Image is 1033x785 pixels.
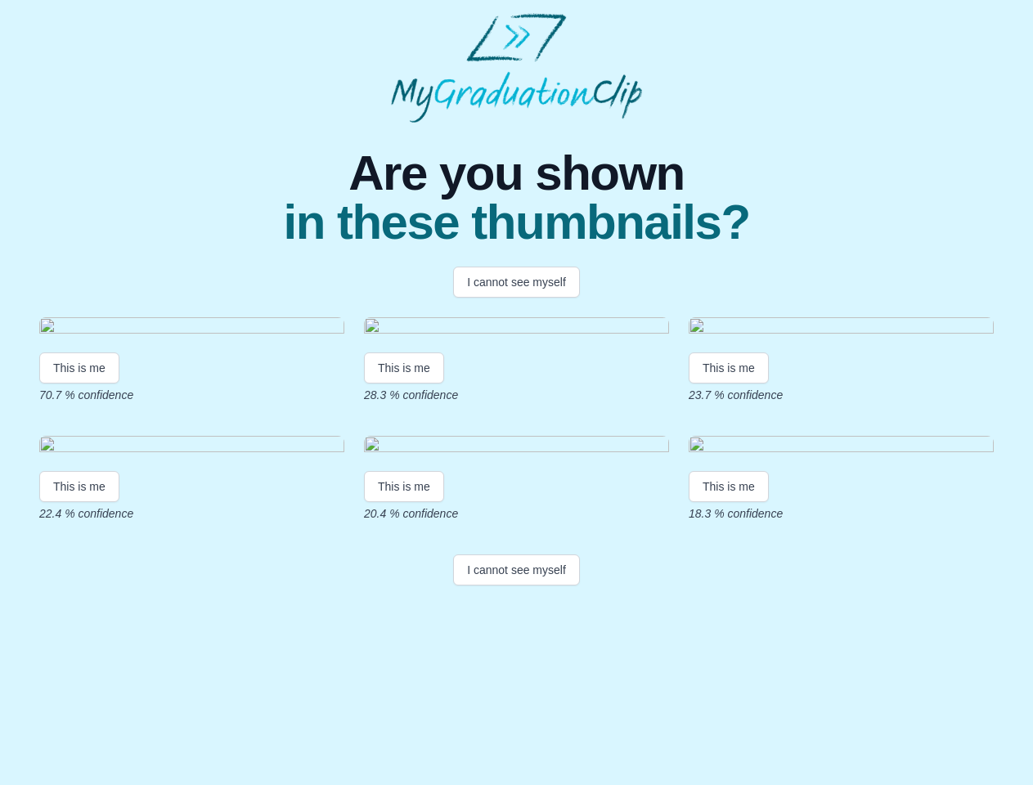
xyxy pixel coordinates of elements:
button: This is me [39,471,119,502]
button: This is me [689,352,769,384]
button: I cannot see myself [453,267,580,298]
span: Are you shown [283,149,749,198]
img: cf7ee738c9213453112e618af61181362d328122.gif [364,436,669,458]
p: 28.3 % confidence [364,387,669,403]
p: 22.4 % confidence [39,505,344,522]
img: MyGraduationClip [391,13,643,123]
button: This is me [39,352,119,384]
p: 70.7 % confidence [39,387,344,403]
button: I cannot see myself [453,554,580,585]
button: This is me [364,352,444,384]
img: bbf1ebf10da8d2d3a328f205213b7a008a8bd690.gif [39,436,344,458]
span: in these thumbnails? [283,198,749,247]
img: 72b29e294671ec96d8a08c6d2ac139f2a7a0a444.gif [39,317,344,339]
p: 20.4 % confidence [364,505,669,522]
img: 15533ca424ce7d0b46af24d41165d79cc8d0824b.gif [689,436,994,458]
img: 240701d89403044909c9ea018fd5c209ede172cf.gif [364,317,669,339]
p: 23.7 % confidence [689,387,994,403]
p: 18.3 % confidence [689,505,994,522]
img: d717cc34615b07e9c53a998ce00b304b1cc002bb.gif [689,317,994,339]
button: This is me [364,471,444,502]
button: This is me [689,471,769,502]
